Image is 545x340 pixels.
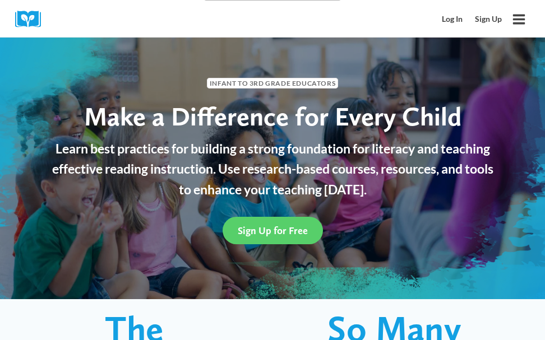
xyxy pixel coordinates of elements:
[469,9,508,30] a: Sign Up
[436,9,508,30] nav: Secondary Mobile Navigation
[15,11,49,28] img: Cox Campus
[436,9,469,30] a: Log In
[223,217,323,244] a: Sign Up for Free
[84,100,461,132] span: Make a Difference for Every Child
[508,8,530,30] button: Open menu
[45,138,500,200] p: Learn best practices for building a strong foundation for literacy and teaching effective reading...
[207,78,338,89] span: Infant to 3rd Grade Educators
[238,225,308,236] span: Sign Up for Free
